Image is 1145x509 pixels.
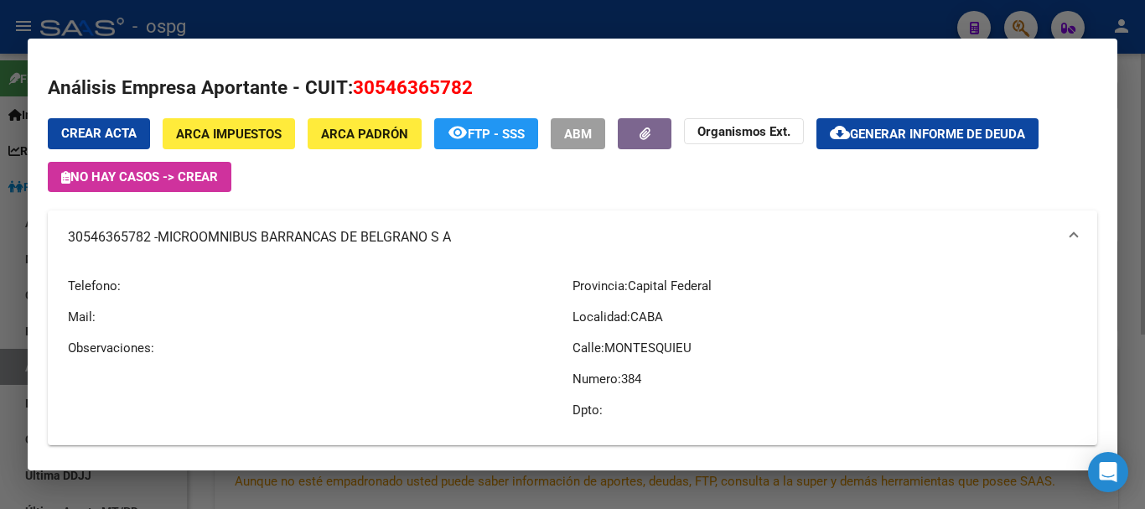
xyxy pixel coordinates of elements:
[850,127,1025,142] span: Generar informe de deuda
[628,278,712,293] span: Capital Federal
[61,126,137,141] span: Crear Acta
[68,277,572,295] p: Telefono:
[572,339,1077,357] p: Calle:
[163,118,295,149] button: ARCA Impuestos
[176,127,282,142] span: ARCA Impuestos
[61,169,218,184] span: No hay casos -> Crear
[621,371,641,387] span: 384
[572,370,1077,388] p: Numero:
[572,308,1077,326] p: Localidad:
[158,227,451,247] span: MICROOMNIBUS BARRANCAS DE BELGRANO S A
[68,339,572,357] p: Observaciones:
[564,127,592,142] span: ABM
[697,124,790,139] strong: Organismos Ext.
[353,76,473,98] span: 30546365782
[434,118,538,149] button: FTP - SSS
[816,118,1039,149] button: Generar informe de deuda
[321,127,408,142] span: ARCA Padrón
[572,277,1077,295] p: Provincia:
[48,210,1097,264] mat-expansion-panel-header: 30546365782 -MICROOMNIBUS BARRANCAS DE BELGRANO S A
[572,401,1077,419] p: Dpto:
[68,227,1057,247] mat-panel-title: 30546365782 -
[48,264,1097,445] div: 30546365782 -MICROOMNIBUS BARRANCAS DE BELGRANO S A
[604,340,692,356] span: MONTESQUIEU
[48,118,150,149] button: Crear Acta
[630,309,663,325] span: CABA
[684,118,804,144] button: Organismos Ext.
[830,122,850,143] mat-icon: cloud_download
[468,127,525,142] span: FTP - SSS
[68,308,572,326] p: Mail:
[551,118,605,149] button: ABM
[48,74,1097,102] h2: Análisis Empresa Aportante - CUIT:
[308,118,422,149] button: ARCA Padrón
[448,122,468,143] mat-icon: remove_red_eye
[48,162,231,192] button: No hay casos -> Crear
[1088,452,1128,492] div: Open Intercom Messenger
